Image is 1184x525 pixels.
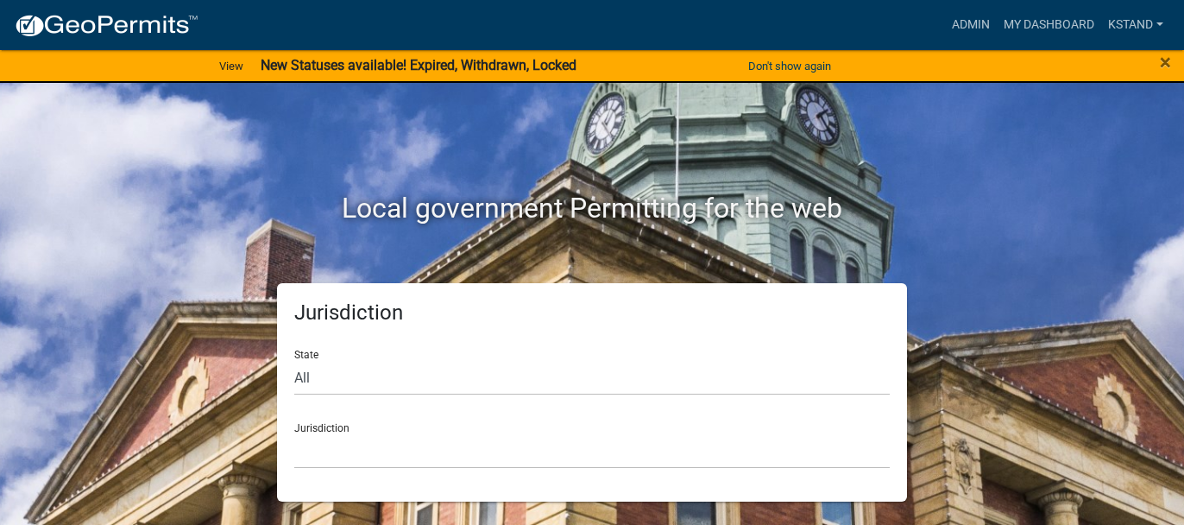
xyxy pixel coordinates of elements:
a: Admin [945,9,997,41]
a: My Dashboard [997,9,1101,41]
a: View [212,52,250,80]
button: Don't show again [741,52,838,80]
h5: Jurisdiction [294,300,890,326]
h2: Local government Permitting for the web [113,192,1071,225]
strong: New Statuses available! Expired, Withdrawn, Locked [261,57,576,73]
a: kstand [1101,9,1170,41]
button: Close [1160,52,1171,73]
span: × [1160,50,1171,74]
